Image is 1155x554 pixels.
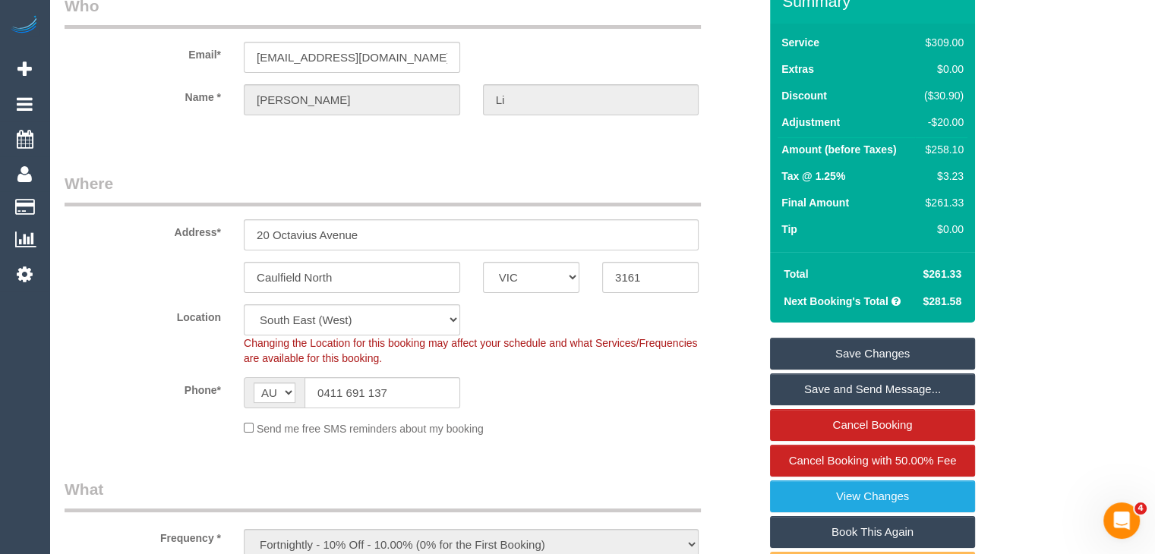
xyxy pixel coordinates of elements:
img: Automaid Logo [9,15,39,36]
input: Suburb* [244,262,460,293]
strong: Next Booking's Total [784,295,888,307]
label: Location [53,304,232,325]
a: View Changes [770,480,975,512]
div: $309.00 [919,35,964,50]
label: Tip [781,222,797,237]
a: Cancel Booking with 50.00% Fee [770,445,975,477]
label: Name * [53,84,232,105]
label: Extras [781,61,814,77]
label: Frequency * [53,525,232,546]
span: $281.58 [923,295,961,307]
input: First Name* [244,84,460,115]
label: Discount [781,88,827,103]
input: Last Name* [483,84,699,115]
input: Post Code* [602,262,699,293]
span: Send me free SMS reminders about my booking [257,423,484,435]
input: Email* [244,42,460,73]
div: $0.00 [919,61,964,77]
strong: Total [784,268,808,280]
label: Email* [53,42,232,62]
div: $3.23 [919,168,964,184]
div: -$20.00 [919,115,964,130]
label: Phone* [53,377,232,398]
legend: Where [65,172,701,206]
label: Service [781,35,819,50]
div: $0.00 [919,222,964,237]
a: Book This Again [770,516,975,548]
div: ($30.90) [919,88,964,103]
span: Cancel Booking with 50.00% Fee [789,454,957,467]
input: Phone* [305,377,460,408]
div: $258.10 [919,142,964,157]
label: Adjustment [781,115,840,130]
a: Save and Send Message... [770,373,975,405]
span: $261.33 [923,268,961,280]
label: Amount (before Taxes) [781,142,896,157]
a: Save Changes [770,338,975,370]
legend: What [65,478,701,512]
label: Final Amount [781,195,849,210]
label: Tax @ 1.25% [781,168,845,184]
div: $261.33 [919,195,964,210]
label: Address* [53,219,232,240]
a: Cancel Booking [770,409,975,441]
span: 4 [1134,502,1147,515]
span: Changing the Location for this booking may affect your schedule and what Services/Frequencies are... [244,337,697,364]
iframe: Intercom live chat [1103,502,1140,539]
